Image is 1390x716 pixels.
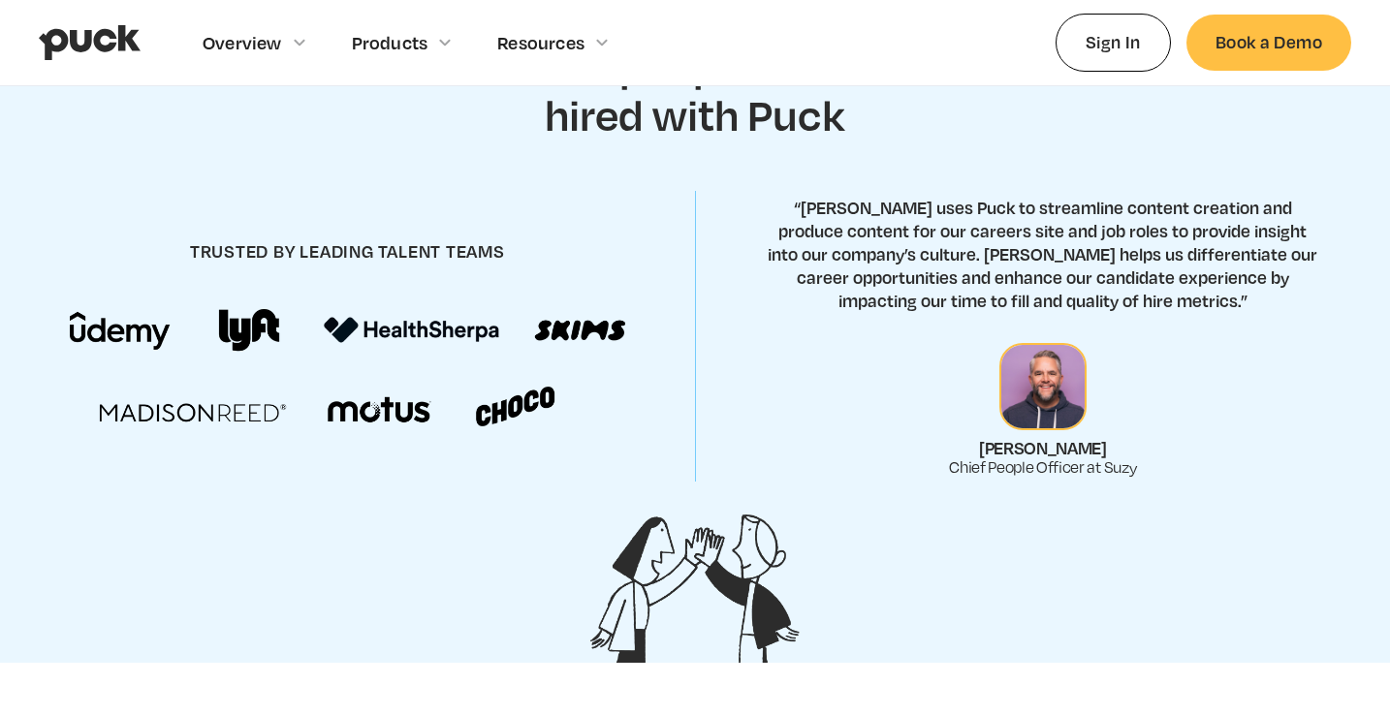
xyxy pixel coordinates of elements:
h2: Over 30k people have been hired with Puck [409,43,981,139]
div: Products [352,32,428,53]
div: Overview [203,32,282,53]
a: Book a Demo [1186,15,1351,70]
div: [PERSON_NAME] [979,438,1107,458]
p: “[PERSON_NAME] uses Puck to streamline content creation and produce content for our careers site ... [765,196,1320,312]
a: Sign In [1056,14,1171,71]
div: Resources [497,32,584,53]
div: Chief People Officer at Suzy [949,458,1136,477]
h4: trusted by leading talent teams [190,240,505,263]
